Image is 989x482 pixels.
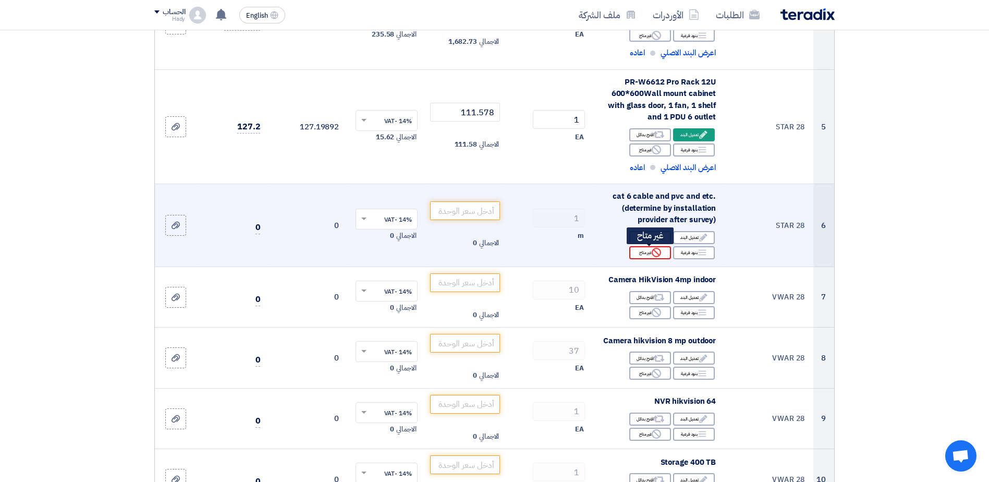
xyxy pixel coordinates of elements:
[661,162,716,174] span: اعرض البند الاصلي
[724,388,813,449] td: VWAR 28
[268,328,347,389] td: 0
[630,47,645,59] span: اعاده
[673,306,715,319] div: بنود فرعية
[356,281,418,302] ng-select: VAT
[533,209,585,227] input: RFQ_STEP1.ITEMS.2.AMOUNT_TITLE
[629,128,671,141] div: اقترح بدائل
[356,341,418,362] ng-select: VAT
[673,128,715,141] div: تعديل البند
[479,431,499,442] span: الاجمالي
[356,209,418,230] ng-select: VAT
[356,402,418,423] ng-select: VAT
[455,139,477,150] span: 111.58
[673,367,715,380] div: بنود فرعية
[479,238,499,248] span: الاجمالي
[654,395,716,407] span: NVR hikvision 64
[255,293,261,306] span: 0
[430,334,500,353] input: أدخل سعر الوحدة
[430,201,500,220] input: أدخل سعر الوحدة
[479,139,499,150] span: الاجمالي
[533,402,585,421] input: RFQ_STEP1.ITEMS.2.AMOUNT_TITLE
[246,12,268,19] span: English
[945,440,976,472] div: Open chat
[578,231,584,241] span: m
[629,29,671,42] div: غير متاح
[629,143,671,156] div: غير متاح
[239,7,285,23] button: English
[390,424,394,435] span: 0
[629,428,671,441] div: غير متاح
[602,76,716,123] div: PR-W6612 Pro Rack 12U 600*600Wall mount cabinet with glass door, 1 fan, 1 shelf and 1 PDU 6 outlet
[255,354,261,367] span: 0
[479,370,499,381] span: الاجمالي
[255,221,261,234] span: 0
[673,291,715,304] div: تعديل البند
[479,37,499,47] span: الاجمالي
[430,395,500,414] input: أدخل سعر الوحدة
[396,29,416,40] span: الاجمالي
[813,69,834,184] td: 5
[356,110,418,131] ng-select: VAT
[268,184,347,267] td: 0
[448,37,477,47] span: 1,682.73
[673,143,715,156] div: بنود فرعية
[673,413,715,426] div: تعديل البند
[627,227,674,244] div: غير متاح
[629,291,671,304] div: اقترح بدائل
[629,413,671,426] div: اقترح بدائل
[673,428,715,441] div: بنود فرعية
[813,328,834,389] td: 8
[661,456,716,468] span: Storage 400 TB
[430,455,500,474] input: أدخل سعر الوحدة
[396,363,416,373] span: الاجمالي
[473,310,477,320] span: 0
[473,431,477,442] span: 0
[673,246,715,259] div: بنود فرعية
[608,274,716,285] span: Camera HikVision 4mp indoor
[629,367,671,380] div: غير متاح
[575,132,584,142] span: EA
[390,363,394,373] span: 0
[575,29,584,40] span: EA
[724,267,813,328] td: VWAR 28
[724,69,813,184] td: STAR 28
[533,281,585,299] input: RFQ_STEP1.ITEMS.2.AMOUNT_TITLE
[629,246,671,259] div: غير متاح
[629,352,671,365] div: اقترح بدائل
[813,184,834,267] td: 6
[724,184,813,267] td: STAR 28
[673,352,715,365] div: تعديل البند
[575,424,584,435] span: EA
[268,69,347,184] td: 127.19892
[390,303,394,313] span: 0
[533,463,585,481] input: RFQ_STEP1.ITEMS.2.AMOUNT_TITLE
[533,341,585,360] input: RFQ_STEP1.ITEMS.2.AMOUNT_TITLE
[376,132,395,142] span: 15.62
[575,303,584,313] span: EA
[255,415,261,428] span: 0
[661,47,716,59] span: اعرض البند الاصلي
[396,231,416,241] span: الاجمالي
[268,388,347,449] td: 0
[396,132,416,142] span: الاجمالي
[707,3,768,27] a: الطلبات
[575,363,584,373] span: EA
[268,267,347,328] td: 0
[813,388,834,449] td: 9
[613,190,716,225] span: cat 6 cable and pvc and etc. (determine by installation provider after survey)
[570,3,644,27] a: ملف الشركة
[629,306,671,319] div: غير متاح
[154,16,185,22] div: Hady
[780,8,835,20] img: Teradix logo
[163,8,185,17] div: الحساب
[630,162,645,174] span: اعاده
[189,7,206,23] img: profile_test.png
[473,370,477,381] span: 0
[813,267,834,328] td: 7
[533,110,585,129] input: RFQ_STEP1.ITEMS.2.AMOUNT_TITLE
[237,121,261,134] span: 127.2
[473,238,477,248] span: 0
[673,29,715,42] div: بنود فرعية
[479,310,499,320] span: الاجمالي
[430,273,500,292] input: أدخل سعر الوحدة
